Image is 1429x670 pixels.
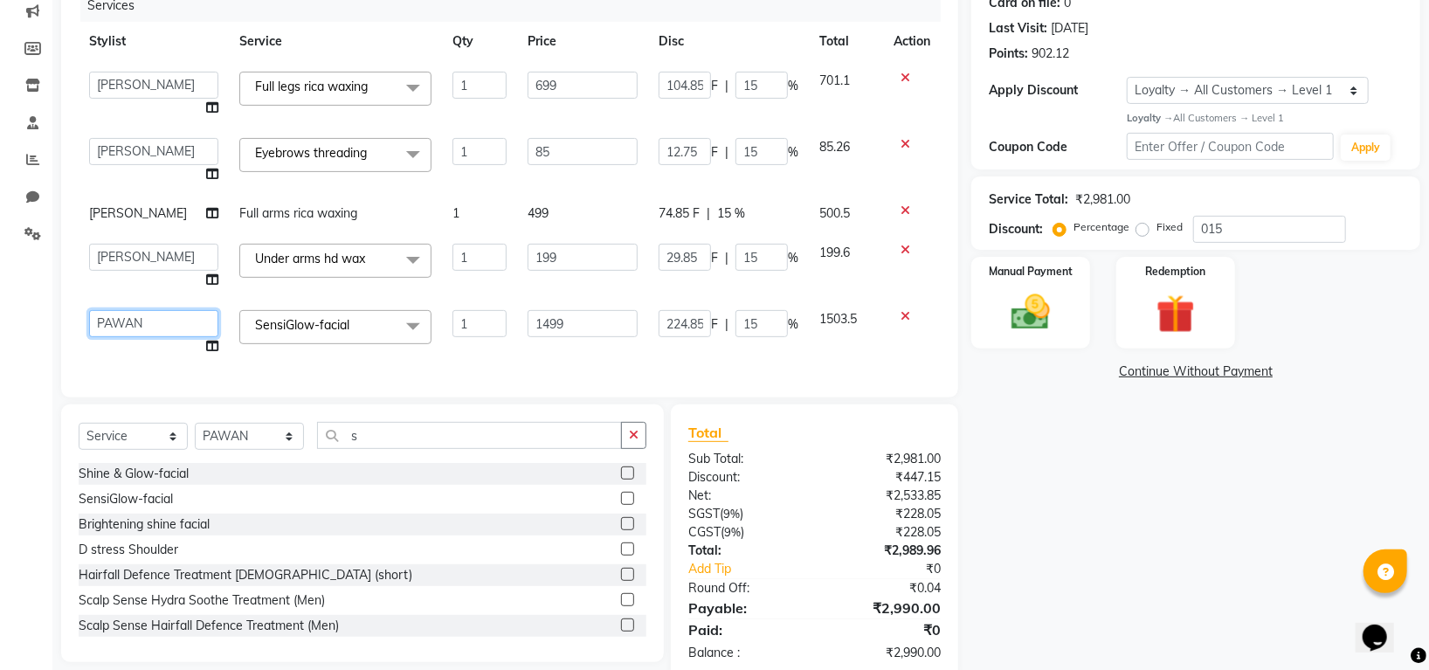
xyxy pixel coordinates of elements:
span: % [788,315,798,334]
button: Apply [1341,135,1391,161]
strong: Loyalty → [1127,112,1173,124]
span: 9% [723,507,740,521]
span: Total [688,424,728,442]
div: Service Total: [989,190,1068,209]
div: ₹2,990.00 [815,597,955,618]
span: 500.5 [819,205,850,221]
span: Under arms hd wax [255,251,365,266]
label: Redemption [1146,264,1206,280]
label: Fixed [1156,219,1183,235]
span: 499 [528,205,549,221]
label: Manual Payment [989,264,1073,280]
a: x [349,317,357,333]
div: ₹2,533.85 [815,487,955,505]
span: | [725,315,728,334]
div: Paid: [675,619,815,640]
span: 1503.5 [819,311,857,327]
div: All Customers → Level 1 [1127,111,1403,126]
div: Points: [989,45,1028,63]
span: % [788,77,798,95]
a: Continue Without Payment [975,363,1417,381]
div: ₹228.05 [815,523,955,542]
div: ₹228.05 [815,505,955,523]
div: ₹0.04 [815,579,955,597]
span: | [725,77,728,95]
img: _gift.svg [1144,290,1207,338]
div: SensiGlow-facial [79,490,173,508]
span: SensiGlow-facial [255,317,349,333]
div: Brightening shine facial [79,515,210,534]
input: Search or Scan [317,422,622,449]
img: _cash.svg [999,290,1062,335]
span: 199.6 [819,245,850,260]
span: | [725,143,728,162]
span: % [788,143,798,162]
span: 9% [724,525,741,539]
span: CGST [688,524,721,540]
th: Qty [442,22,517,61]
span: F [711,315,718,334]
th: Stylist [79,22,229,61]
span: F [711,143,718,162]
span: SGST [688,506,720,521]
a: x [368,79,376,94]
div: [DATE] [1051,19,1088,38]
div: Balance : [675,644,815,662]
input: Enter Offer / Coupon Code [1127,133,1334,160]
div: ₹2,989.96 [815,542,955,560]
span: 85.26 [819,139,850,155]
iframe: chat widget [1356,600,1412,653]
span: 1 [452,205,459,221]
div: ₹2,990.00 [815,644,955,662]
a: Add Tip [675,560,838,578]
div: Coupon Code [989,138,1127,156]
div: ₹0 [838,560,954,578]
div: Last Visit: [989,19,1047,38]
span: F [711,77,718,95]
div: D stress Shoulder [79,541,178,559]
div: Shine & Glow-facial [79,465,189,483]
span: | [707,204,710,223]
div: Sub Total: [675,450,815,468]
div: Apply Discount [989,81,1127,100]
div: Discount: [675,468,815,487]
span: | [725,249,728,267]
div: Payable: [675,597,815,618]
div: Hairfall Defence Treatment [DEMOGRAPHIC_DATA] (short) [79,566,412,584]
span: [PERSON_NAME] [89,205,187,221]
div: Scalp Sense Hydra Soothe Treatment (Men) [79,591,325,610]
th: Service [229,22,442,61]
span: F [711,249,718,267]
div: Discount: [989,220,1043,238]
span: 74.85 F [659,204,700,223]
div: Total: [675,542,815,560]
th: Price [517,22,647,61]
div: Net: [675,487,815,505]
span: 15 % [717,204,745,223]
th: Action [883,22,941,61]
span: % [788,249,798,267]
div: ( ) [675,505,815,523]
th: Disc [648,22,809,61]
div: ₹0 [815,619,955,640]
span: Full arms rica waxing [239,205,357,221]
div: ₹2,981.00 [815,450,955,468]
div: Round Off: [675,579,815,597]
span: Full legs rica waxing [255,79,368,94]
span: 701.1 [819,73,850,88]
div: ₹2,981.00 [1075,190,1130,209]
span: Eyebrows threading [255,145,367,161]
div: 902.12 [1032,45,1069,63]
a: x [365,251,373,266]
label: Percentage [1073,219,1129,235]
div: ₹447.15 [815,468,955,487]
a: x [367,145,375,161]
div: ( ) [675,523,815,542]
div: Scalp Sense Hairfall Defence Treatment (Men) [79,617,339,635]
th: Total [809,22,884,61]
